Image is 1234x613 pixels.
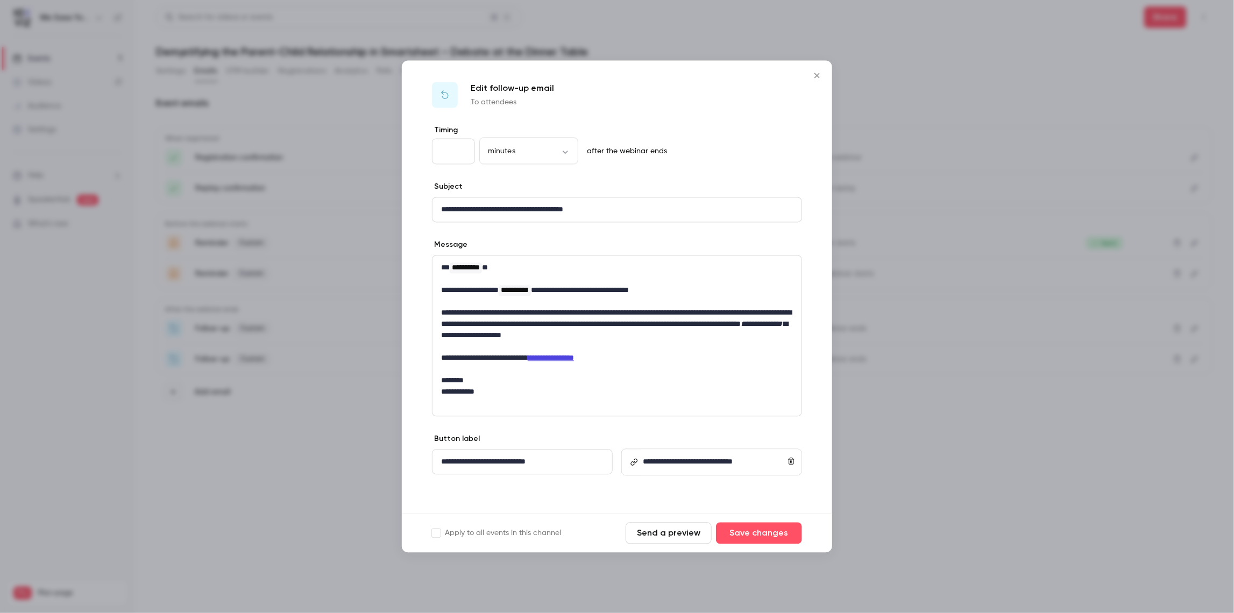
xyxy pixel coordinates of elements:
[432,256,802,404] div: editor
[626,522,712,544] button: Send a preview
[432,240,467,251] label: Message
[471,97,554,108] p: To attendees
[716,522,802,544] button: Save changes
[432,198,802,222] div: editor
[432,434,480,445] label: Button label
[806,65,828,87] button: Close
[432,125,802,136] label: Timing
[583,146,667,157] p: after the webinar ends
[479,146,578,156] div: minutes
[432,528,561,538] label: Apply to all events in this channel
[432,182,463,193] label: Subject
[432,450,612,474] div: editor
[471,82,554,95] p: Edit follow-up email
[639,450,801,475] div: editor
